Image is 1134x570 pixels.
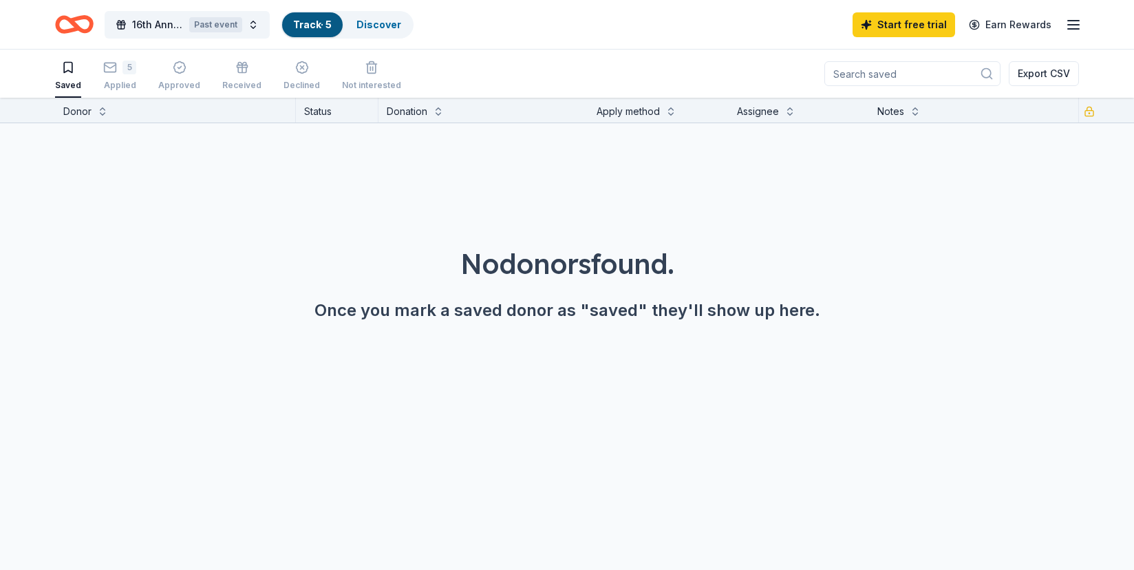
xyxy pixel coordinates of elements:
input: Search saved [824,61,1001,86]
button: Received [222,55,261,98]
div: 5 [122,61,136,74]
div: Donation [387,103,427,120]
div: Applied [103,80,136,91]
button: 5Applied [103,55,136,98]
div: Not interested [342,80,401,91]
span: 16th Annual ARC Golf Tournament [132,17,184,33]
button: Approved [158,55,200,98]
a: Start free trial [853,12,955,37]
div: No donors found. [33,244,1101,283]
div: Apply method [597,103,660,120]
div: Donor [63,103,92,120]
button: Not interested [342,55,401,98]
button: Declined [283,55,320,98]
div: Declined [283,80,320,91]
div: Once you mark a saved donor as "saved" they'll show up here. [33,299,1101,321]
div: Saved [55,80,81,91]
div: Approved [158,80,200,91]
button: Track· 5Discover [281,11,414,39]
div: Status [296,98,378,123]
a: Earn Rewards [961,12,1060,37]
div: Received [222,80,261,91]
button: 16th Annual ARC Golf TournamentPast event [105,11,270,39]
div: Assignee [737,103,779,120]
a: Track· 5 [293,19,332,30]
a: Discover [356,19,401,30]
div: Notes [877,103,904,120]
button: Saved [55,55,81,98]
div: Past event [189,17,242,32]
button: Export CSV [1009,61,1079,86]
a: Home [55,8,94,41]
